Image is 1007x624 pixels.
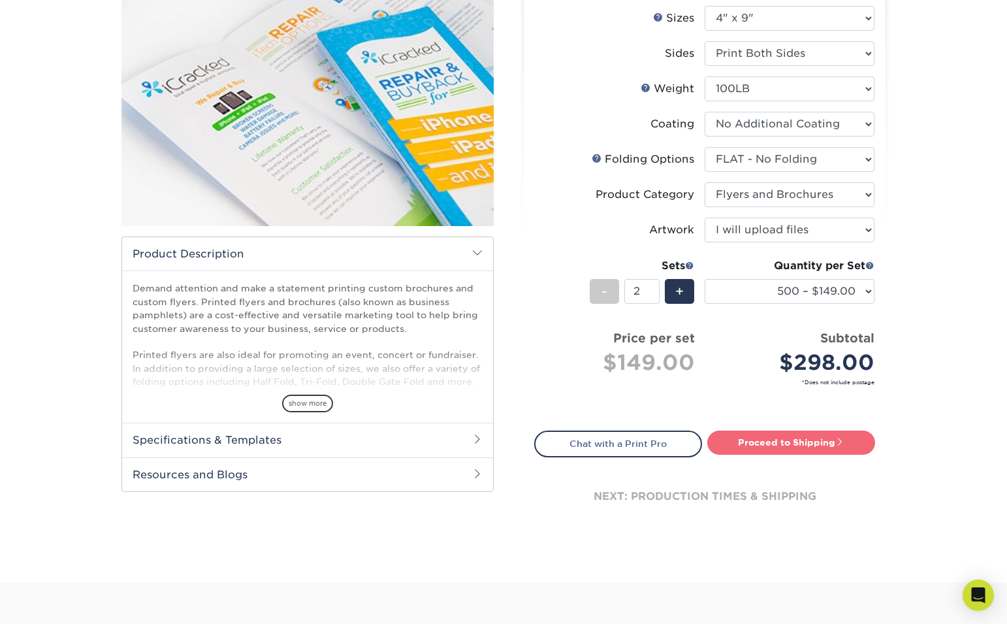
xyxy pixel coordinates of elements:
[534,457,875,536] div: next: production times & shipping
[592,152,694,167] div: Folding Options
[705,258,874,274] div: Quantity per Set
[122,457,493,491] h2: Resources and Blogs
[650,116,694,132] div: Coating
[707,431,875,454] a: Proceed to Shipping
[133,282,483,442] p: Demand attention and make a statement printing custom brochures and custom flyers. Printed flyers...
[963,580,994,611] div: Open Intercom Messenger
[601,282,607,301] span: -
[545,347,695,378] div: $149.00
[641,81,694,97] div: Weight
[534,431,702,457] a: Chat with a Print Pro
[596,187,694,203] div: Product Category
[665,46,694,61] div: Sides
[122,237,493,271] h2: Product Description
[590,258,694,274] div: Sets
[820,331,874,345] strong: Subtotal
[675,282,684,301] span: +
[122,423,493,457] h2: Specifications & Templates
[714,347,874,378] div: $298.00
[545,378,874,386] small: *Does not include postage
[653,10,694,26] div: Sizes
[649,222,694,238] div: Artwork
[282,395,333,412] span: show more
[613,331,695,345] strong: Price per set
